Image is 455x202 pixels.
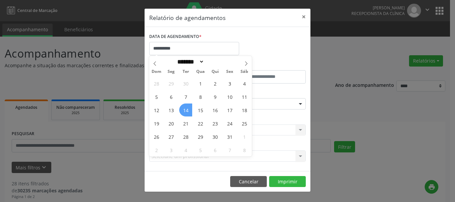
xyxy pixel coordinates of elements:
span: Qui [208,70,223,74]
label: DATA DE AGENDAMENTO [149,32,202,42]
span: Outubro 30, 2025 [209,130,222,143]
span: Outubro 31, 2025 [223,130,236,143]
span: Qua [193,70,208,74]
span: Novembro 4, 2025 [179,143,192,156]
span: Outubro 11, 2025 [238,90,251,103]
span: Outubro 17, 2025 [223,103,236,116]
span: Sáb [237,70,252,74]
span: Novembro 2, 2025 [150,143,163,156]
span: Setembro 28, 2025 [150,77,163,90]
span: Outubro 25, 2025 [238,117,251,130]
span: Outubro 12, 2025 [150,103,163,116]
span: Novembro 7, 2025 [223,143,236,156]
label: ATÉ [229,60,306,70]
span: Setembro 30, 2025 [179,77,192,90]
span: Outubro 7, 2025 [179,90,192,103]
span: Outubro 24, 2025 [223,117,236,130]
button: Close [297,9,310,25]
select: Month [175,58,204,65]
span: Outubro 9, 2025 [209,90,222,103]
span: Outubro 3, 2025 [223,77,236,90]
span: Outubro 27, 2025 [165,130,178,143]
span: Sex [223,70,237,74]
span: Outubro 10, 2025 [223,90,236,103]
span: Outubro 14, 2025 [179,103,192,116]
span: Outubro 15, 2025 [194,103,207,116]
span: Novembro 6, 2025 [209,143,222,156]
h5: Relatório de agendamentos [149,13,226,22]
span: Outubro 20, 2025 [165,117,178,130]
span: Outubro 13, 2025 [165,103,178,116]
span: Outubro 18, 2025 [238,103,251,116]
span: Ter [179,70,193,74]
span: Outubro 22, 2025 [194,117,207,130]
span: Outubro 8, 2025 [194,90,207,103]
span: Outubro 19, 2025 [150,117,163,130]
span: Outubro 4, 2025 [238,77,251,90]
span: Novembro 3, 2025 [165,143,178,156]
button: Imprimir [269,176,306,187]
span: Novembro 8, 2025 [238,143,251,156]
span: Outubro 5, 2025 [150,90,163,103]
span: Setembro 29, 2025 [165,77,178,90]
span: Outubro 2, 2025 [209,77,222,90]
span: Seg [164,70,179,74]
span: Novembro 5, 2025 [194,143,207,156]
span: Outubro 28, 2025 [179,130,192,143]
span: Outubro 21, 2025 [179,117,192,130]
span: Dom [149,70,164,74]
span: Outubro 16, 2025 [209,103,222,116]
span: Outubro 26, 2025 [150,130,163,143]
input: Year [204,58,226,65]
span: Outubro 1, 2025 [194,77,207,90]
span: Outubro 23, 2025 [209,117,222,130]
span: Novembro 1, 2025 [238,130,251,143]
button: Cancelar [230,176,267,187]
span: Outubro 29, 2025 [194,130,207,143]
span: Outubro 6, 2025 [165,90,178,103]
